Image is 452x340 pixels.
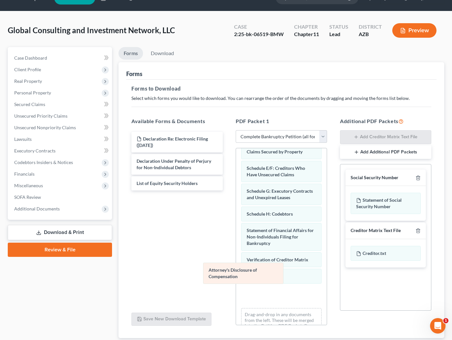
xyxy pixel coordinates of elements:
[118,47,143,60] a: Forms
[294,31,319,38] div: Chapter
[247,211,293,217] span: Schedule H: Codebtors
[359,31,382,38] div: AZB
[137,180,198,186] span: List of Equity Security Holders
[234,23,284,31] div: Case
[351,228,401,234] div: Creditor Matrix Text File
[14,67,41,72] span: Client Profile
[8,25,175,35] span: Global Consulting and Investment Network, LLC
[131,95,431,102] p: Select which forms you would like to download. You can rearrange the order of the documents by dr...
[209,267,257,279] span: Attorney's Disclosure of Compensation
[351,246,421,261] div: Creditor.txt
[131,85,431,92] h5: Forms to Download
[430,318,446,334] iframe: Intercom live chat
[14,160,73,165] span: Codebtors Insiders & Notices
[131,313,211,326] button: Save New Download Template
[9,99,112,110] a: Secured Claims
[14,148,56,153] span: Executory Contracts
[131,117,223,125] h5: Available Forms & Documents
[9,122,112,133] a: Unsecured Nonpriority Claims
[14,183,43,188] span: Miscellaneous
[340,130,431,144] button: Add Creditor Matrix Text File
[234,31,284,38] div: 2:25-bk-06519-BMW
[14,194,41,200] span: SOFA Review
[14,55,47,61] span: Case Dashboard
[137,136,208,148] span: Declaration Re: Electronic Filing ([DATE])
[146,47,179,60] a: Download
[351,193,421,214] div: Statement of Social Security Number
[9,52,112,64] a: Case Dashboard
[247,188,313,200] span: Schedule G: Executory Contracts and Unexpired Leases
[137,158,211,170] span: Declaration Under Penalty of Perjury for Non-Individual Debtors
[14,113,67,119] span: Unsecured Priority Claims
[247,228,314,246] span: Statement of Financial Affairs for Non-Individuals Filing for Bankruptcy
[14,78,42,84] span: Real Property
[8,225,112,240] a: Download & Print
[247,257,308,262] span: Verification of Creditor Matrix
[313,31,319,37] span: 11
[9,133,112,145] a: Lawsuits
[294,23,319,31] div: Chapter
[359,23,382,31] div: District
[247,165,305,177] span: Schedule E/F: Creditors Who Have Unsecured Claims
[14,102,45,107] span: Secured Claims
[14,125,76,130] span: Unsecured Nonpriority Claims
[8,243,112,257] a: Review & File
[236,117,327,125] h5: PDF Packet 1
[392,23,437,38] button: Preview
[340,145,431,159] button: Add Additional PDF Packets
[14,206,60,211] span: Additional Documents
[14,90,51,95] span: Personal Property
[329,23,348,31] div: Status
[443,318,448,323] span: 1
[9,110,112,122] a: Unsecured Priority Claims
[329,31,348,38] div: Lead
[351,175,398,181] div: Social Security Number
[14,171,35,177] span: Financials
[340,117,431,125] h5: Additional PDF Packets
[9,145,112,157] a: Executory Contracts
[14,136,32,142] span: Lawsuits
[9,191,112,203] a: SOFA Review
[126,70,142,78] div: Forms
